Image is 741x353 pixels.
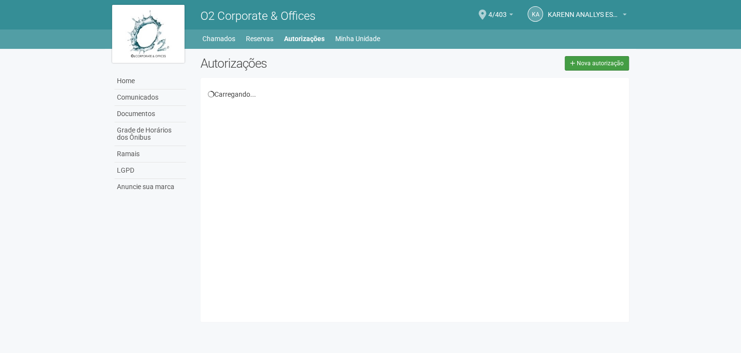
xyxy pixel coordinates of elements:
[488,12,513,20] a: 4/403
[200,9,315,23] span: O2 Corporate & Offices
[114,179,186,195] a: Anuncie sua marca
[112,5,185,63] img: logo.jpg
[335,32,380,45] a: Minha Unidade
[200,56,407,71] h2: Autorizações
[284,32,325,45] a: Autorizações
[208,90,622,99] div: Carregando...
[114,73,186,89] a: Home
[114,106,186,122] a: Documentos
[246,32,273,45] a: Reservas
[114,122,186,146] a: Grade de Horários dos Ônibus
[114,162,186,179] a: LGPD
[548,1,620,18] span: KARENN ANALLYS ESTELLA
[488,1,507,18] span: 4/403
[202,32,235,45] a: Chamados
[548,12,627,20] a: KARENN ANALLYS ESTELLA
[114,89,186,106] a: Comunicados
[577,60,624,67] span: Nova autorização
[527,6,543,22] a: KA
[565,56,629,71] a: Nova autorização
[114,146,186,162] a: Ramais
